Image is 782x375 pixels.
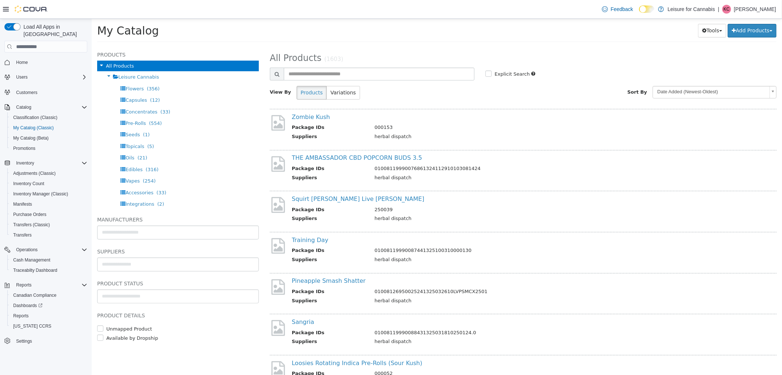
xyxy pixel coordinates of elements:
span: (33) [69,90,79,96]
th: Suppliers [200,196,278,205]
a: Transfers [10,231,34,239]
a: Feedback [599,2,636,17]
span: Manifests [13,201,32,207]
span: Reports [13,281,87,289]
button: Catalog [1,102,90,112]
span: Transfers [13,232,32,238]
td: herbal dispatch [278,196,664,205]
button: Users [1,72,90,82]
button: Products [205,67,235,81]
button: Customers [1,87,90,97]
span: Classification (Classic) [13,115,58,120]
span: (316) [54,148,67,154]
p: | [718,5,719,14]
button: Reports [7,311,90,321]
span: View By [178,71,199,76]
span: Washington CCRS [10,322,87,331]
h5: Product Details [5,292,167,301]
span: Topicals [34,125,52,130]
span: Canadian Compliance [13,292,56,298]
button: Classification (Classic) [7,112,90,123]
span: Home [13,58,87,67]
th: Package IDs [200,269,278,278]
img: Cova [15,6,48,13]
th: Package IDs [200,146,278,155]
label: Available by Dropship [13,316,66,323]
th: Suppliers [200,278,278,288]
td: 000052 [278,351,664,360]
span: All Products [178,34,230,44]
a: Cash Management [10,256,53,264]
span: (254) [51,159,64,165]
a: My Catalog (Beta) [10,134,52,143]
span: My Catalog (Beta) [13,135,49,141]
h5: Product Status [5,260,167,269]
a: Traceabilty Dashboard [10,266,60,275]
span: Flowers [34,67,52,73]
h5: Suppliers [5,228,167,237]
span: Operations [13,245,87,254]
span: Traceabilty Dashboard [10,266,87,275]
a: Classification (Classic) [10,113,60,122]
span: (356) [55,67,68,73]
a: Settings [13,337,35,346]
button: Add Products [636,5,685,19]
div: Kyna Crumley [722,5,731,14]
a: Promotions [10,144,38,153]
span: Home [16,60,28,65]
span: (12) [58,79,68,84]
a: Zombie Kush [200,95,238,102]
span: Dashboards [10,301,87,310]
button: Operations [13,245,41,254]
span: Users [13,73,87,82]
th: Package IDs [200,105,278,114]
button: Inventory [1,158,90,168]
label: Explicit Search [401,52,438,59]
button: My Catalog (Classic) [7,123,90,133]
td: herbal dispatch [278,237,664,246]
span: Sort By [536,71,555,76]
th: Package IDs [200,228,278,237]
span: Classification (Classic) [10,113,87,122]
a: Canadian Compliance [10,291,59,300]
a: Adjustments (Classic) [10,169,59,178]
span: Manifests [10,200,87,209]
span: Date Added (Newest-Oldest) [561,68,675,79]
span: Vapes [34,159,48,165]
span: Reports [13,313,29,319]
a: Transfers (Classic) [10,220,53,229]
img: missing-image.png [178,341,195,359]
th: Package IDs [200,310,278,320]
h5: Manufacturers [5,196,167,205]
button: Reports [13,281,34,289]
button: [US_STATE] CCRS [7,321,90,331]
span: Canadian Compliance [10,291,87,300]
span: Inventory [13,159,87,167]
span: Edibles [34,148,51,154]
img: missing-image.png [178,177,195,195]
th: Suppliers [200,237,278,246]
span: Dashboards [13,303,43,309]
span: Adjustments (Classic) [10,169,87,178]
img: missing-image.png [178,136,195,154]
span: KC [724,5,730,14]
button: Canadian Compliance [7,290,90,300]
span: Reports [16,282,32,288]
td: 01008119990087441325100310000130 [278,228,664,237]
a: Dashboards [10,301,45,310]
a: Sangria [200,300,223,307]
span: Inventory Manager (Classic) [10,190,87,198]
button: Inventory [13,159,37,167]
span: (2) [66,183,72,188]
button: Settings [1,336,90,346]
span: Seeds [34,113,48,119]
button: Catalog [13,103,34,112]
th: Suppliers [200,114,278,123]
button: Transfers (Classic) [7,220,90,230]
a: Purchase Orders [10,210,49,219]
a: Inventory Manager (Classic) [10,190,71,198]
th: Suppliers [200,155,278,165]
span: Adjustments (Classic) [13,170,56,176]
span: Feedback [611,6,633,13]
